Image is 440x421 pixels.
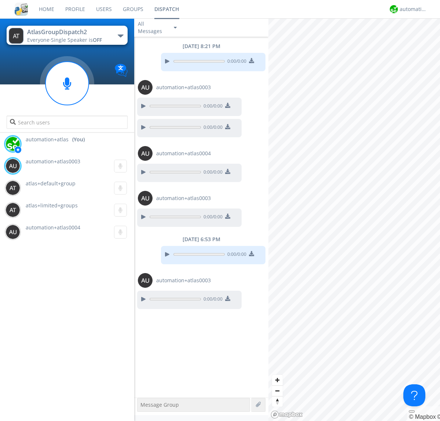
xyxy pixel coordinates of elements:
img: download media button [225,124,230,129]
span: automation+atlas0003 [26,158,80,165]
span: atlas+default+group [26,180,76,187]
span: automation+atlas0003 [156,277,211,284]
div: automation+atlas [400,6,427,13]
img: download media button [225,103,230,108]
span: automation+atlas [26,136,69,143]
span: 0:00 / 0:00 [201,124,223,132]
span: automation+atlas0003 [156,195,211,202]
button: Toggle attribution [409,410,415,413]
img: 373638.png [138,80,153,95]
span: 0:00 / 0:00 [201,103,223,111]
a: Mapbox [409,414,436,420]
img: 373638.png [138,146,153,161]
span: 0:00 / 0:00 [225,58,246,66]
span: atlas+limited+groups [26,202,78,209]
img: d2d01cd9b4174d08988066c6d424eccd [5,137,20,151]
div: All Messages [138,20,167,35]
input: Search users [7,116,127,129]
div: Everyone · [27,36,110,44]
img: cddb5a64eb264b2086981ab96f4c1ba7 [15,3,28,16]
img: caret-down-sm.svg [174,27,177,29]
img: 373638.png [5,203,20,217]
img: 373638.png [5,181,20,195]
span: 0:00 / 0:00 [201,169,223,177]
span: automation+atlas0003 [156,84,211,91]
span: 0:00 / 0:00 [201,296,223,304]
div: (You) [72,136,85,143]
img: 373638.png [5,159,20,173]
a: Mapbox logo [271,410,303,419]
img: download media button [249,58,254,63]
button: Zoom out [272,385,283,396]
iframe: Toggle Customer Support [403,384,425,406]
img: Translation enabled [115,64,128,77]
img: 373638.png [138,191,153,206]
span: 0:00 / 0:00 [201,214,223,222]
img: 373638.png [5,225,20,239]
button: Reset bearing to north [272,396,283,407]
img: 373638.png [138,273,153,288]
img: 373638.png [9,28,23,44]
img: download media button [249,251,254,256]
img: download media button [225,169,230,174]
div: [DATE] 8:21 PM [134,43,268,50]
span: automation+atlas0004 [156,150,211,157]
span: 0:00 / 0:00 [225,251,246,259]
div: AtlasGroupDispatch2 [27,28,110,36]
img: download media button [225,296,230,301]
div: [DATE] 6:53 PM [134,236,268,243]
span: Single Speaker is [51,36,102,43]
span: automation+atlas0004 [26,224,80,231]
button: Zoom in [272,375,283,385]
img: download media button [225,214,230,219]
img: d2d01cd9b4174d08988066c6d424eccd [390,5,398,13]
span: Zoom out [272,386,283,396]
button: AtlasGroupDispatch2Everyone·Single Speaker isOFF [7,26,127,45]
span: OFF [93,36,102,43]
